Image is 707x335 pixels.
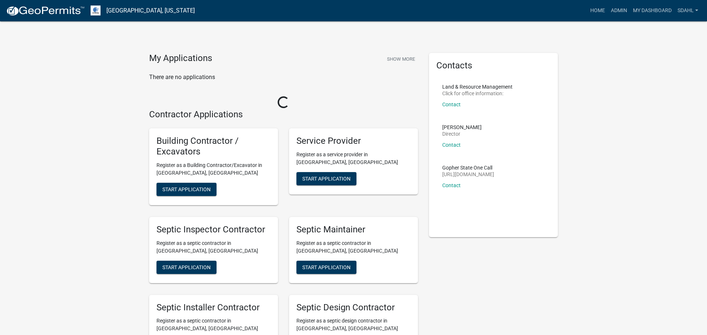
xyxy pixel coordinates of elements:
p: Register as a service provider in [GEOGRAPHIC_DATA], [GEOGRAPHIC_DATA] [296,151,411,166]
p: There are no applications [149,73,418,82]
p: [URL][DOMAIN_NAME] [442,172,494,177]
span: Start Application [162,186,211,192]
a: [GEOGRAPHIC_DATA], [US_STATE] [106,4,195,17]
h5: Septic Design Contractor [296,302,411,313]
p: Register as a septic contractor in [GEOGRAPHIC_DATA], [GEOGRAPHIC_DATA] [156,317,271,332]
h5: Contacts [436,60,551,71]
p: Click for office information: [442,91,513,96]
button: Show More [384,53,418,65]
button: Start Application [296,261,356,274]
span: Start Application [302,176,351,182]
span: Start Application [302,264,351,270]
p: Register as a septic design contractor in [GEOGRAPHIC_DATA], [GEOGRAPHIC_DATA] [296,317,411,332]
button: Start Application [156,183,217,196]
p: Register as a septic contractor in [GEOGRAPHIC_DATA], [GEOGRAPHIC_DATA] [296,239,411,255]
a: Contact [442,101,461,107]
a: Contact [442,142,461,148]
h5: Service Provider [296,136,411,146]
a: sdahl [675,4,701,18]
p: Land & Resource Management [442,84,513,89]
h4: Contractor Applications [149,109,418,120]
h5: Septic Inspector Contractor [156,224,271,235]
p: Register as a Building Contractor/Excavator in [GEOGRAPHIC_DATA], [GEOGRAPHIC_DATA] [156,161,271,177]
h5: Septic Installer Contractor [156,302,271,313]
img: Otter Tail County, Minnesota [91,6,101,15]
h4: My Applications [149,53,212,64]
p: Director [442,131,482,136]
p: Register as a septic contractor in [GEOGRAPHIC_DATA], [GEOGRAPHIC_DATA] [156,239,271,255]
h5: Septic Maintainer [296,224,411,235]
p: [PERSON_NAME] [442,125,482,130]
a: Home [587,4,608,18]
a: Admin [608,4,630,18]
button: Start Application [296,172,356,185]
span: Start Application [162,264,211,270]
p: Gopher State One Call [442,165,494,170]
a: My Dashboard [630,4,675,18]
h5: Building Contractor / Excavators [156,136,271,157]
a: Contact [442,182,461,188]
button: Start Application [156,261,217,274]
